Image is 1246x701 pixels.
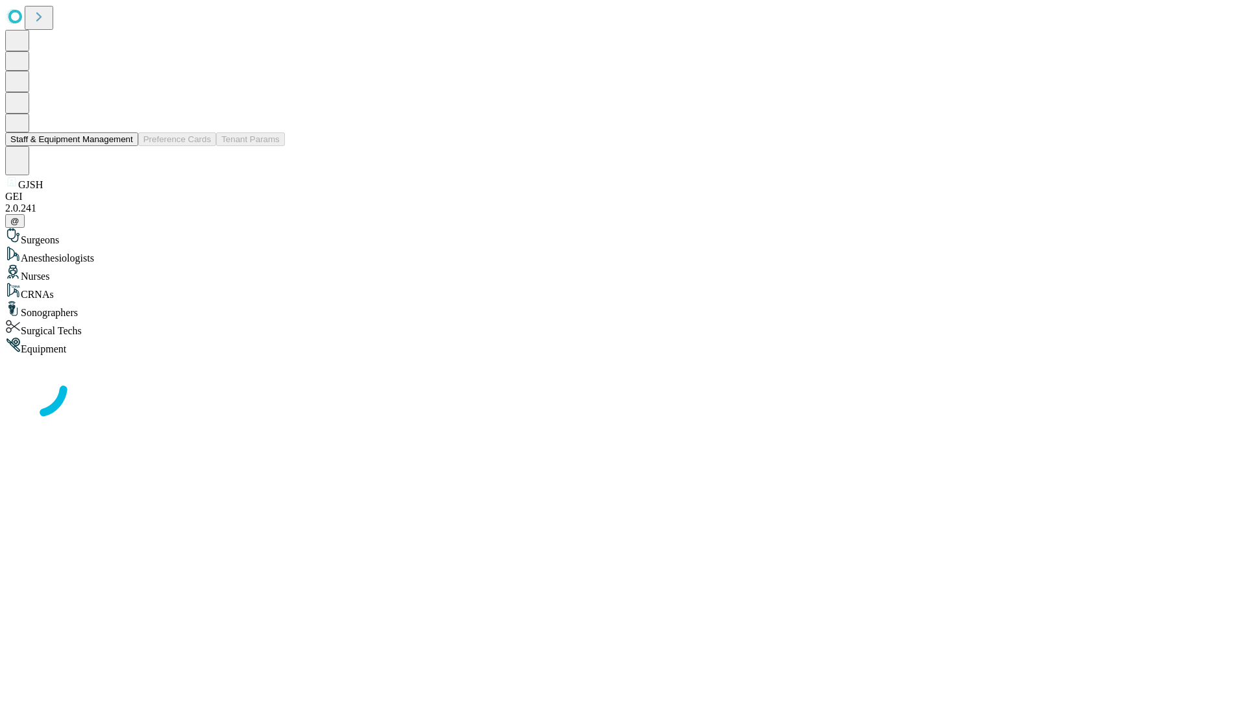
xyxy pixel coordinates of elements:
[18,179,43,190] span: GJSH
[5,282,1241,301] div: CRNAs
[5,246,1241,264] div: Anesthesiologists
[5,214,25,228] button: @
[5,203,1241,214] div: 2.0.241
[5,337,1241,355] div: Equipment
[216,132,285,146] button: Tenant Params
[138,132,216,146] button: Preference Cards
[5,132,138,146] button: Staff & Equipment Management
[5,191,1241,203] div: GEI
[5,319,1241,337] div: Surgical Techs
[5,301,1241,319] div: Sonographers
[5,228,1241,246] div: Surgeons
[5,264,1241,282] div: Nurses
[10,216,19,226] span: @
